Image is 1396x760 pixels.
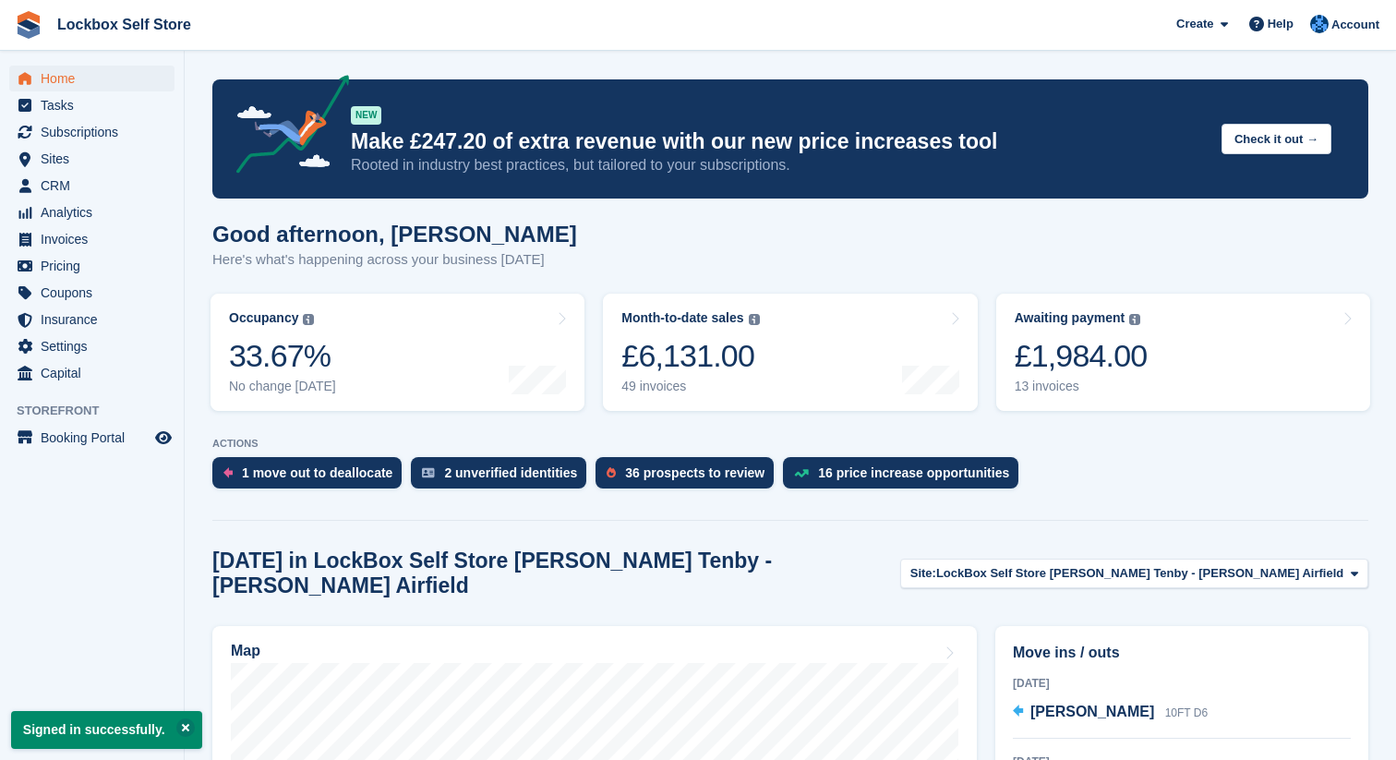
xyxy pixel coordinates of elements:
[212,549,900,598] h2: [DATE] in LockBox Self Store [PERSON_NAME] Tenby - [PERSON_NAME] Airfield
[621,379,759,394] div: 49 invoices
[41,333,151,359] span: Settings
[231,643,260,659] h2: Map
[1221,124,1331,154] button: Check it out →
[242,465,392,480] div: 1 move out to deallocate
[1129,314,1140,325] img: icon-info-grey-7440780725fd019a000dd9b08b2336e03edf1995a4989e88bcd33f0948082b44.svg
[351,155,1207,175] p: Rooted in industry best practices, but tailored to your subscriptions.
[1013,701,1208,725] a: [PERSON_NAME] 10FT D6
[229,379,336,394] div: No change [DATE]
[9,199,174,225] a: menu
[749,314,760,325] img: icon-info-grey-7440780725fd019a000dd9b08b2336e03edf1995a4989e88bcd33f0948082b44.svg
[211,294,584,411] a: Occupancy 33.67% No change [DATE]
[9,360,174,386] a: menu
[1268,15,1294,33] span: Help
[9,226,174,252] a: menu
[9,66,174,91] a: menu
[444,465,577,480] div: 2 unverified identities
[1015,337,1148,375] div: £1,984.00
[936,564,1343,583] span: LockBox Self Store [PERSON_NAME] Tenby - [PERSON_NAME] Airfield
[422,467,435,478] img: verify_identity-adf6edd0f0f0b5bbfe63781bf79b02c33cf7c696d77639b501bdc392416b5a36.svg
[15,11,42,39] img: stora-icon-8386f47178a22dfd0bd8f6a31ec36ba5ce8667c1dd55bd0f319d3a0aa187defe.svg
[9,307,174,332] a: menu
[1331,16,1379,34] span: Account
[621,337,759,375] div: £6,131.00
[1013,675,1351,692] div: [DATE]
[1165,706,1208,719] span: 10FT D6
[996,294,1370,411] a: Awaiting payment £1,984.00 13 invoices
[351,128,1207,155] p: Make £247.20 of extra revenue with our new price increases tool
[41,253,151,279] span: Pricing
[783,457,1028,498] a: 16 price increase opportunities
[221,75,350,180] img: price-adjustments-announcement-icon-8257ccfd72463d97f412b2fc003d46551f7dbcb40ab6d574587a9cd5c0d94...
[9,173,174,199] a: menu
[1310,15,1329,33] img: Naomi Davies
[818,465,1009,480] div: 16 price increase opportunities
[9,425,174,451] a: menu
[212,438,1368,450] p: ACTIONS
[41,199,151,225] span: Analytics
[603,294,977,411] a: Month-to-date sales £6,131.00 49 invoices
[9,253,174,279] a: menu
[9,280,174,306] a: menu
[50,9,199,40] a: Lockbox Self Store
[223,467,233,478] img: move_outs_to_deallocate_icon-f764333ba52eb49d3ac5e1228854f67142a1ed5810a6f6cc68b1a99e826820c5.svg
[41,92,151,118] span: Tasks
[41,119,151,145] span: Subscriptions
[41,173,151,199] span: CRM
[303,314,314,325] img: icon-info-grey-7440780725fd019a000dd9b08b2336e03edf1995a4989e88bcd33f0948082b44.svg
[9,119,174,145] a: menu
[41,146,151,172] span: Sites
[41,425,151,451] span: Booking Portal
[41,66,151,91] span: Home
[17,402,184,420] span: Storefront
[212,457,411,498] a: 1 move out to deallocate
[351,106,381,125] div: NEW
[9,146,174,172] a: menu
[41,280,151,306] span: Coupons
[41,360,151,386] span: Capital
[596,457,783,498] a: 36 prospects to review
[212,249,577,271] p: Here's what's happening across your business [DATE]
[1015,310,1125,326] div: Awaiting payment
[41,226,151,252] span: Invoices
[1176,15,1213,33] span: Create
[1015,379,1148,394] div: 13 invoices
[9,92,174,118] a: menu
[607,467,616,478] img: prospect-51fa495bee0391a8d652442698ab0144808aea92771e9ea1ae160a38d050c398.svg
[11,711,202,749] p: Signed in successfully.
[794,469,809,477] img: price_increase_opportunities-93ffe204e8149a01c8c9dc8f82e8f89637d9d84a8eef4429ea346261dce0b2c0.svg
[212,222,577,247] h1: Good afternoon, [PERSON_NAME]
[229,310,298,326] div: Occupancy
[910,564,936,583] span: Site:
[625,465,764,480] div: 36 prospects to review
[9,333,174,359] a: menu
[229,337,336,375] div: 33.67%
[1030,704,1154,719] span: [PERSON_NAME]
[41,307,151,332] span: Insurance
[411,457,596,498] a: 2 unverified identities
[1013,642,1351,664] h2: Move ins / outs
[152,427,174,449] a: Preview store
[621,310,743,326] div: Month-to-date sales
[900,559,1368,589] button: Site: LockBox Self Store [PERSON_NAME] Tenby - [PERSON_NAME] Airfield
